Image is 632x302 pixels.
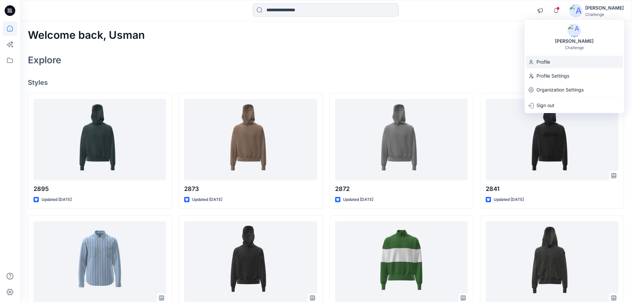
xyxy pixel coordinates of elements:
div: Challenge [565,45,584,50]
p: Updated [DATE] [494,196,524,203]
h2: Explore [28,55,61,65]
h4: Styles [28,79,624,87]
a: Profile [525,56,624,68]
p: Updated [DATE] [41,196,72,203]
a: Profile Settings [525,70,624,82]
p: Updated [DATE] [343,196,373,203]
p: Organization Settings [536,84,584,96]
p: 2895 [34,184,166,194]
a: 2895 [34,99,166,181]
p: Sign out [536,99,554,112]
div: [PERSON_NAME] [551,37,597,45]
a: 2872 [335,99,468,181]
a: 2873 [184,99,317,181]
p: Profile [536,56,550,68]
img: avatar [569,4,583,17]
div: [PERSON_NAME] [585,4,624,12]
p: 2873 [184,184,317,194]
a: 2841 [486,99,618,181]
p: 2872 [335,184,468,194]
p: Profile Settings [536,70,569,82]
img: avatar [568,24,581,37]
div: Challenge [585,12,624,17]
p: 2841 [486,184,618,194]
a: Organization Settings [525,84,624,96]
p: Updated [DATE] [192,196,222,203]
h2: Welcome back, Usman [28,29,145,41]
